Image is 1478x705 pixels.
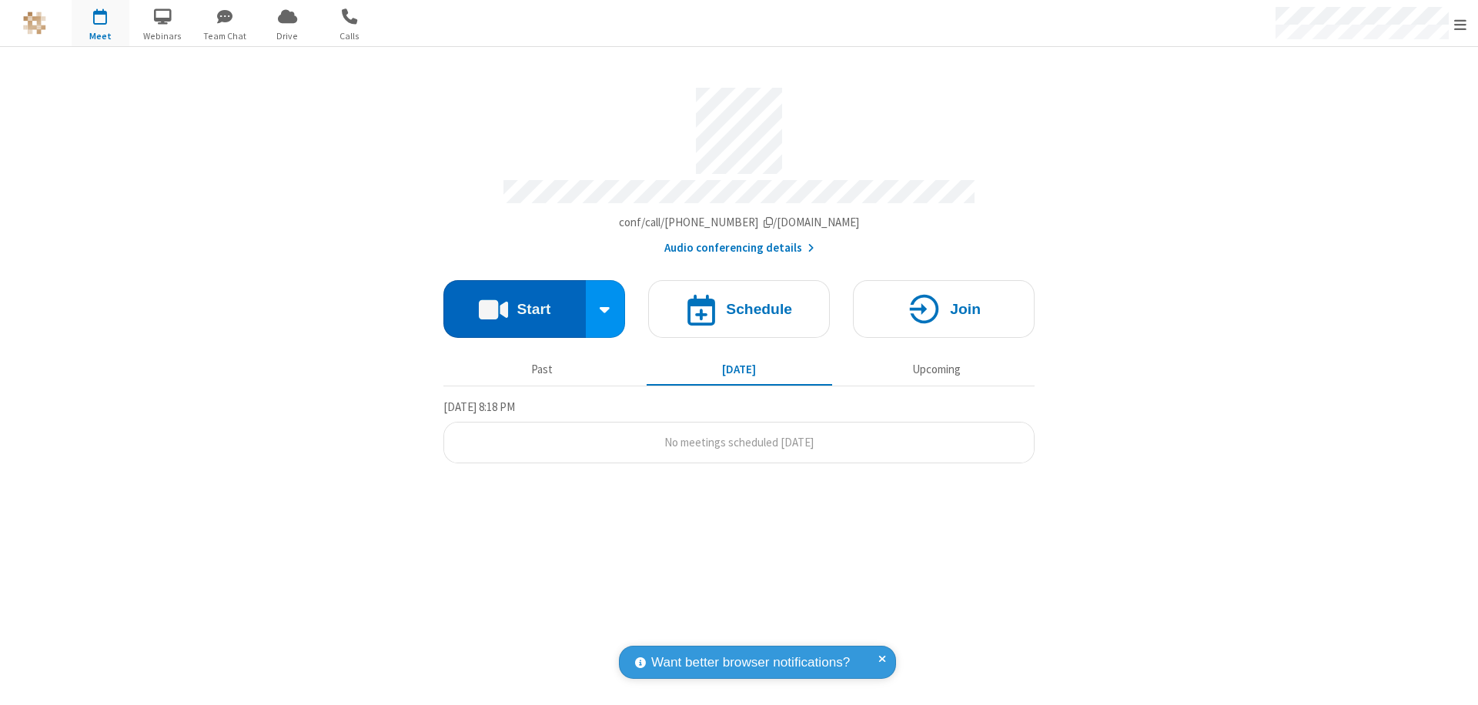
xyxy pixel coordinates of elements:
[664,435,814,449] span: No meetings scheduled [DATE]
[259,29,316,43] span: Drive
[853,280,1035,338] button: Join
[647,355,832,384] button: [DATE]
[443,280,586,338] button: Start
[950,302,981,316] h4: Join
[726,302,792,316] h4: Schedule
[517,302,550,316] h4: Start
[134,29,192,43] span: Webinars
[443,76,1035,257] section: Account details
[443,398,1035,464] section: Today's Meetings
[619,214,860,232] button: Copy my meeting room linkCopy my meeting room link
[321,29,379,43] span: Calls
[450,355,635,384] button: Past
[196,29,254,43] span: Team Chat
[648,280,830,338] button: Schedule
[443,399,515,414] span: [DATE] 8:18 PM
[619,215,860,229] span: Copy my meeting room link
[23,12,46,35] img: QA Selenium DO NOT DELETE OR CHANGE
[72,29,129,43] span: Meet
[844,355,1029,384] button: Upcoming
[664,239,814,257] button: Audio conferencing details
[586,280,626,338] div: Start conference options
[651,653,850,673] span: Want better browser notifications?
